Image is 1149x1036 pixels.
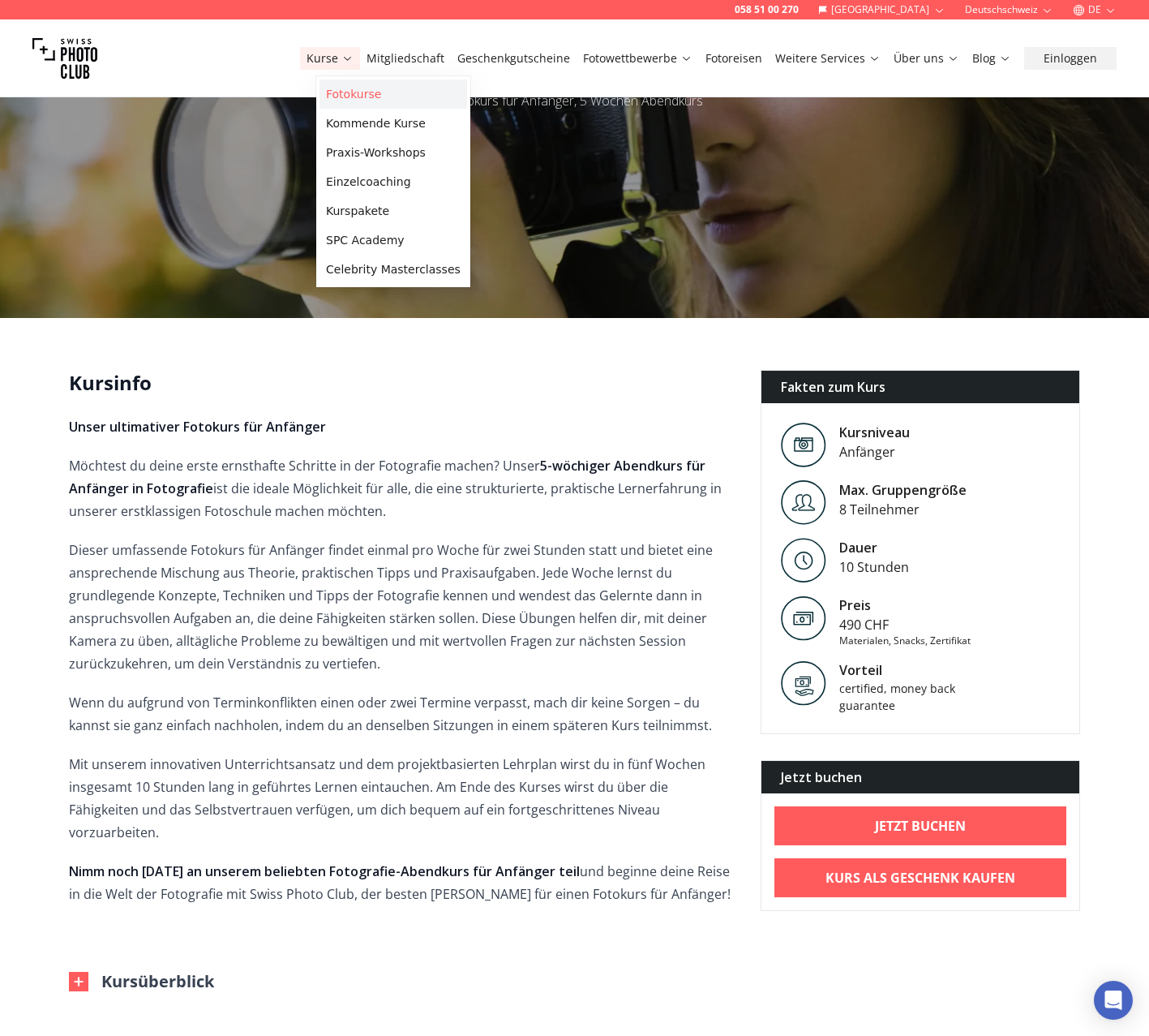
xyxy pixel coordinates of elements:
[875,816,966,836] b: Jetzt buchen
[69,370,735,396] h2: Kursinfo
[300,47,360,70] button: Kurse
[972,50,1011,67] a: Blog
[583,50,692,67] a: Fotowettbewerbe
[307,50,354,67] a: Kurse
[69,418,326,436] strong: Unser ultimativer Fotokurs für Anfänger
[839,480,967,500] div: Max. Gruppengröße
[839,557,909,577] div: 10 Stunden
[705,50,762,67] a: Fotoreisen
[319,196,467,226] a: Kurspakete
[761,371,1080,403] div: Fakten zum Kurs
[1094,981,1133,1020] div: Open Intercom Messenger
[32,26,97,91] img: Swiss photo club
[735,3,799,16] a: 058 51 00 270
[69,860,735,905] p: und beginne deine Reise in die Welt der Fotografie mit Swiss Photo Club, der besten [PERSON_NAME]...
[69,454,735,522] p: Möchtest du deine erste ernsthafte Schritte in der Fotografie machen? Unser ist die ideale Möglic...
[69,753,735,844] p: Mit unserem innovativen Unterrichtsansatz und dem projektbasierten Lehrplan wirst du in fünf Woch...
[825,868,1015,888] b: Kurs als Geschenk kaufen
[887,47,966,70] button: Über uns
[319,226,467,255] a: SPC Academy
[839,660,977,680] div: Vorteil
[761,761,1080,793] div: Jetzt buchen
[319,80,467,109] a: Fotokurse
[839,500,967,519] div: 8 Teilnehmer
[319,109,467,138] a: Kommende Kurse
[839,615,971,634] div: 490 CHF
[1024,47,1117,70] button: Einloggen
[447,92,703,110] span: Fotokurs für Anfänger, 5 Wochen Abendkurs
[781,660,826,706] img: Vorteil
[457,50,570,67] a: Geschenkgutscheine
[839,442,910,462] div: Anfänger
[360,47,451,70] button: Mitgliedschaft
[451,47,577,70] button: Geschenkgutscheine
[781,595,826,641] img: Preis
[839,595,971,615] div: Preis
[699,47,769,70] button: Fotoreisen
[781,538,826,582] img: Level
[781,480,826,525] img: Level
[769,47,887,70] button: Weitere Services
[367,50,444,67] a: Mitgliedschaft
[69,972,88,991] img: Outline Close
[839,423,910,442] div: Kursniveau
[894,50,959,67] a: Über uns
[775,50,881,67] a: Weitere Services
[839,680,977,714] div: certified, money back guarantee
[69,970,214,993] button: Kursüberblick
[319,138,467,167] a: Praxis-Workshops
[839,538,909,557] div: Dauer
[69,691,735,737] p: Wenn du aufgrund von Terminkonflikten einen oder zwei Termine verpasst, mach dir keine Sorgen – d...
[774,806,1067,845] a: Jetzt buchen
[966,47,1018,70] button: Blog
[69,862,580,880] strong: Nimm noch [DATE] an unserem beliebten Fotografie-Abendkurs für Anfänger teil
[839,634,971,647] div: Materialen, Snacks, Zertifikat
[774,858,1067,897] a: Kurs als Geschenk kaufen
[577,47,699,70] button: Fotowettbewerbe
[319,255,467,284] a: Celebrity Masterclasses
[69,539,735,675] p: Dieser umfassende Fotokurs für Anfänger findet einmal pro Woche für zwei Stunden statt und bietet...
[781,423,826,467] img: Level
[319,167,467,196] a: Einzelcoaching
